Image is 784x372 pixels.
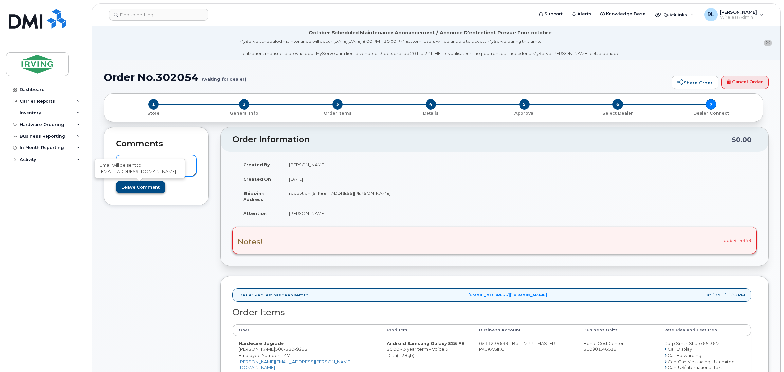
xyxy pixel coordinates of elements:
[384,110,478,116] a: 4 Details
[721,76,769,89] a: Cancel Order
[239,353,290,358] span: Employee Number: 147
[519,99,530,110] span: 5
[612,99,623,110] span: 6
[672,76,718,89] a: Share Order
[232,308,751,317] h2: Order Items
[104,72,668,83] h1: Order No.302054
[243,191,264,202] strong: Shipping Address
[112,110,195,116] p: Store
[426,99,436,110] span: 4
[332,99,343,110] span: 3
[294,110,382,116] p: Order Items
[238,238,263,246] h3: Notes!
[116,139,196,148] h2: Comments
[283,158,490,172] td: [PERSON_NAME]
[283,172,490,186] td: [DATE]
[577,324,658,336] th: Business Units
[291,110,384,116] a: 3 Order Items
[668,365,722,370] span: Can-US/International Text
[668,347,692,352] span: Call Display
[658,324,751,336] th: Rate Plan and Features
[239,38,621,57] div: MyServe scheduled maintenance will occur [DATE][DATE] 8:00 PM - 10:00 PM Eastern. Users will be u...
[95,159,184,177] div: Email will be sent to [EMAIL_ADDRESS][DOMAIN_NAME]
[243,177,271,182] strong: Created On
[732,133,752,146] div: $0.00
[243,162,270,167] strong: Created By
[200,110,288,116] p: General Info
[109,110,197,116] a: 1 Store
[764,40,772,46] button: close notification
[668,353,701,358] span: Call Forwarding
[232,135,732,144] h2: Order Information
[583,340,652,352] div: Home Cost Center: 310901.46519
[239,99,249,110] span: 2
[309,29,552,36] div: October Scheduled Maintenance Announcement / Annonce D'entretient Prévue Pour octobre
[233,324,381,336] th: User
[387,341,464,346] strong: Android Samsung Galaxy S25 FE
[148,99,159,110] span: 1
[571,110,664,116] a: 6 Select Dealer
[668,359,735,364] span: Can-Can Messaging - Unlimited
[284,347,294,352] span: 380
[232,227,757,254] div: po# 415349
[387,110,475,116] p: Details
[480,110,568,116] p: Approval
[574,110,662,116] p: Select Dealer
[197,110,291,116] a: 2 General Info
[478,110,571,116] a: 5 Approval
[202,72,246,82] small: (waiting for dealer)
[473,324,577,336] th: Business Account
[468,292,547,298] a: [EMAIL_ADDRESS][DOMAIN_NAME]
[239,341,284,346] strong: Hardware Upgrade
[283,186,490,206] td: reception [STREET_ADDRESS][PERSON_NAME]
[239,359,351,370] a: [PERSON_NAME][EMAIL_ADDRESS][PERSON_NAME][DOMAIN_NAME]
[294,347,308,352] span: 9292
[275,347,308,352] span: 506
[232,288,751,302] div: Dealer Request has been sent to at [DATE] 1:08 PM
[243,211,267,216] strong: Attention
[381,324,473,336] th: Products
[116,181,165,193] input: Leave Comment
[283,206,490,221] td: [PERSON_NAME]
